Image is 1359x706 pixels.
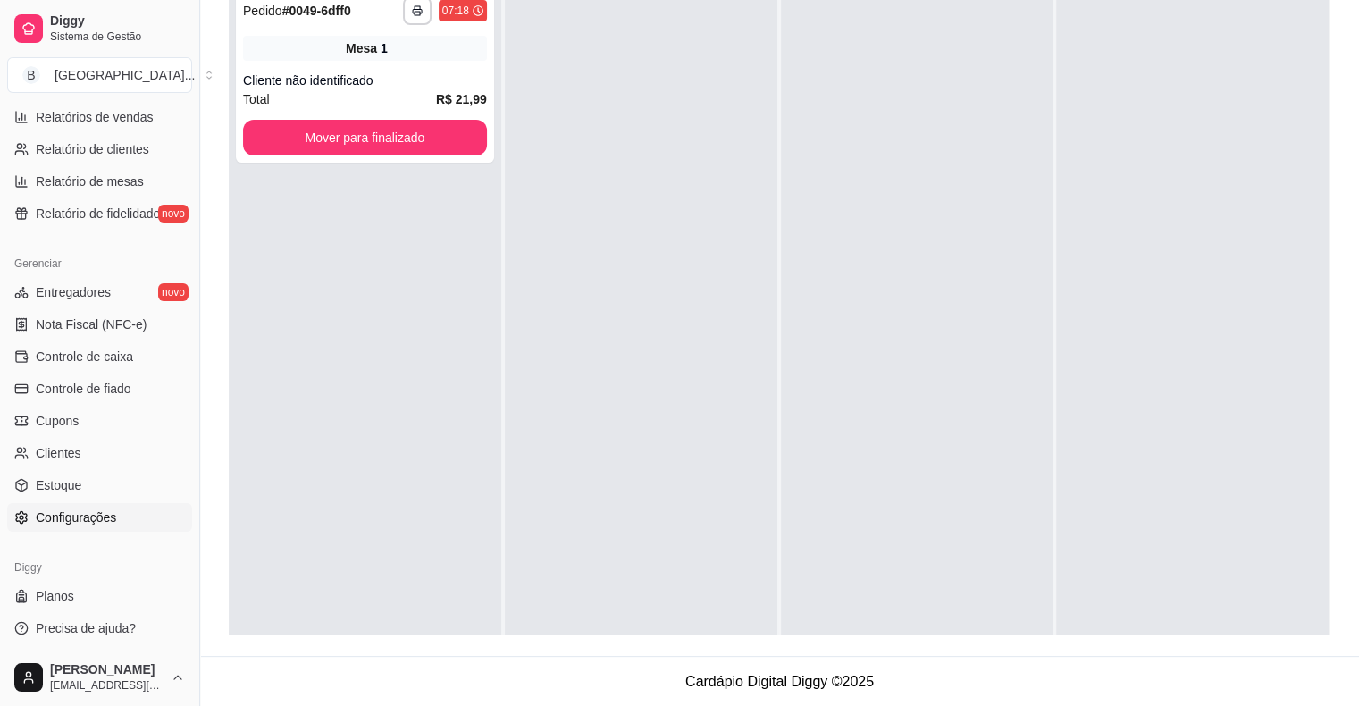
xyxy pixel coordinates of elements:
a: Estoque [7,471,192,500]
span: Nota Fiscal (NFC-e) [36,315,147,333]
a: Precisa de ajuda? [7,614,192,643]
span: Precisa de ajuda? [36,619,136,637]
div: [GEOGRAPHIC_DATA] ... [55,66,195,84]
span: Mesa [346,39,377,57]
a: Controle de caixa [7,342,192,371]
a: Configurações [7,503,192,532]
span: Controle de caixa [36,348,133,366]
span: Sistema de Gestão [50,29,185,44]
div: Gerenciar [7,249,192,278]
span: Diggy [50,13,185,29]
a: DiggySistema de Gestão [7,7,192,50]
span: B [22,66,40,84]
button: Mover para finalizado [243,120,487,155]
span: Relatório de clientes [36,140,149,158]
span: [PERSON_NAME] [50,662,164,678]
a: Clientes [7,439,192,467]
div: 1 [381,39,388,57]
span: Clientes [36,444,81,462]
div: 07:18 [442,4,469,18]
span: Relatório de fidelidade [36,205,160,223]
button: Select a team [7,57,192,93]
a: Relatório de clientes [7,135,192,164]
div: Cliente não identificado [243,71,487,89]
span: Estoque [36,476,81,494]
span: [EMAIL_ADDRESS][DOMAIN_NAME] [50,678,164,693]
a: Relatórios de vendas [7,103,192,131]
span: Controle de fiado [36,380,131,398]
span: Pedido [243,4,282,18]
strong: # 0049-6dff0 [282,4,351,18]
span: Total [243,89,270,109]
span: Cupons [36,412,79,430]
a: Entregadoresnovo [7,278,192,307]
span: Relatórios de vendas [36,108,154,126]
strong: R$ 21,99 [436,92,487,106]
a: Nota Fiscal (NFC-e) [7,310,192,339]
span: Configurações [36,508,116,526]
span: Relatório de mesas [36,172,144,190]
span: Planos [36,587,74,605]
a: Relatório de fidelidadenovo [7,199,192,228]
a: Relatório de mesas [7,167,192,196]
a: Planos [7,582,192,610]
div: Diggy [7,553,192,582]
a: Controle de fiado [7,374,192,403]
a: Cupons [7,407,192,435]
span: Entregadores [36,283,111,301]
button: [PERSON_NAME][EMAIL_ADDRESS][DOMAIN_NAME] [7,656,192,699]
